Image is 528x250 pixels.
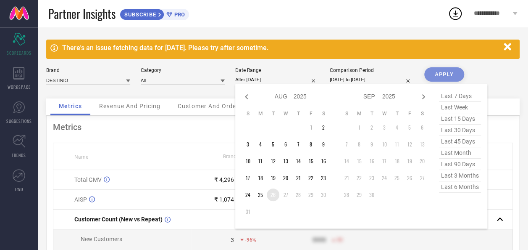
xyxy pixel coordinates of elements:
[416,138,428,151] td: Sat Sep 13 2025
[378,172,391,184] td: Wed Sep 24 2025
[53,122,513,132] div: Metrics
[292,138,305,151] td: Thu Aug 07 2025
[365,189,378,201] td: Tue Sep 30 2025
[340,138,353,151] td: Sun Sep 07 2025
[353,121,365,134] td: Mon Sep 01 2025
[254,172,267,184] td: Mon Aug 18 2025
[365,121,378,134] td: Tue Sep 02 2025
[235,75,319,84] input: Select date range
[254,155,267,168] td: Mon Aug 11 2025
[279,110,292,117] th: Wednesday
[74,216,163,223] span: Customer Count (New vs Repeat)
[448,6,463,21] div: Open download list
[439,170,481,181] span: last 3 months
[292,172,305,184] td: Thu Aug 21 2025
[48,5,116,22] span: Partner Insights
[365,172,378,184] td: Tue Sep 23 2025
[353,172,365,184] td: Mon Sep 22 2025
[305,110,317,117] th: Friday
[279,138,292,151] td: Wed Aug 06 2025
[279,172,292,184] td: Wed Aug 20 2025
[391,110,403,117] th: Thursday
[378,138,391,151] td: Wed Sep 10 2025
[403,110,416,117] th: Friday
[242,138,254,151] td: Sun Aug 03 2025
[439,113,481,125] span: last 15 days
[439,90,481,102] span: last 7 days
[62,44,499,52] div: There's an issue fetching data for [DATE]. Please try after sometime.
[330,75,414,84] input: Select comparison period
[81,236,122,242] span: New Customers
[8,84,31,90] span: WORKSPACE
[317,110,330,117] th: Saturday
[391,172,403,184] td: Thu Sep 25 2025
[330,67,414,73] div: Comparison Period
[317,189,330,201] td: Sat Aug 30 2025
[242,172,254,184] td: Sun Aug 17 2025
[267,110,279,117] th: Tuesday
[242,92,252,102] div: Previous month
[365,155,378,168] td: Tue Sep 16 2025
[391,121,403,134] td: Thu Sep 04 2025
[305,172,317,184] td: Fri Aug 22 2025
[416,121,428,134] td: Sat Sep 06 2025
[312,237,326,243] div: 9999
[403,172,416,184] td: Fri Sep 26 2025
[340,110,353,117] th: Sunday
[317,172,330,184] td: Sat Aug 23 2025
[416,110,428,117] th: Saturday
[15,186,23,192] span: FWD
[353,110,365,117] th: Monday
[340,189,353,201] td: Sun Sep 28 2025
[305,155,317,168] td: Fri Aug 15 2025
[317,155,330,168] td: Sat Aug 16 2025
[292,155,305,168] td: Thu Aug 14 2025
[418,92,428,102] div: Next month
[340,155,353,168] td: Sun Sep 14 2025
[403,121,416,134] td: Fri Sep 05 2025
[242,205,254,218] td: Sun Aug 31 2025
[172,11,185,18] span: PRO
[365,110,378,117] th: Tuesday
[254,189,267,201] td: Mon Aug 25 2025
[254,138,267,151] td: Mon Aug 04 2025
[365,138,378,151] td: Tue Sep 09 2025
[391,155,403,168] td: Thu Sep 18 2025
[391,138,403,151] td: Thu Sep 11 2025
[353,189,365,201] td: Mon Sep 29 2025
[403,138,416,151] td: Fri Sep 12 2025
[267,138,279,151] td: Tue Aug 05 2025
[242,189,254,201] td: Sun Aug 24 2025
[223,154,251,160] span: Brand Value
[141,67,225,73] div: Category
[7,50,32,56] span: SCORECARDS
[279,189,292,201] td: Wed Aug 27 2025
[416,172,428,184] td: Sat Sep 27 2025
[353,155,365,168] td: Mon Sep 15 2025
[267,155,279,168] td: Tue Aug 12 2025
[439,125,481,136] span: last 30 days
[12,152,26,158] span: TRENDS
[74,176,102,183] span: Total GMV
[279,155,292,168] td: Wed Aug 13 2025
[439,147,481,159] span: last month
[74,154,88,160] span: Name
[6,118,32,124] span: SUGGESTIONS
[340,172,353,184] td: Sun Sep 21 2025
[120,7,189,20] a: SUBSCRIBEPRO
[214,176,234,183] div: ₹ 4,296
[292,110,305,117] th: Thursday
[178,103,242,109] span: Customer And Orders
[378,121,391,134] td: Wed Sep 03 2025
[439,136,481,147] span: last 45 days
[439,181,481,193] span: last 6 months
[317,138,330,151] td: Sat Aug 09 2025
[439,159,481,170] span: last 90 days
[305,189,317,201] td: Fri Aug 29 2025
[267,172,279,184] td: Tue Aug 19 2025
[59,103,82,109] span: Metrics
[242,155,254,168] td: Sun Aug 10 2025
[235,67,319,73] div: Date Range
[245,237,256,243] span: -96%
[336,237,342,243] span: 50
